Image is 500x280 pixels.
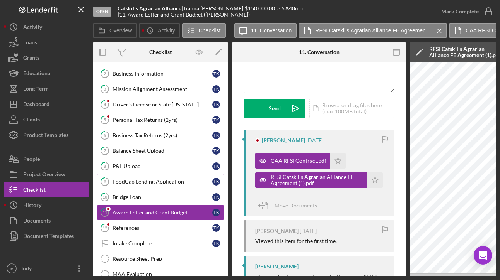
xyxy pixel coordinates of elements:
div: Mark Complete [441,4,479,19]
text: IB [10,267,13,271]
div: T K [212,178,220,186]
a: Document Templates [4,228,89,244]
a: 11Award Letter and Grant BudgetTK [97,205,224,220]
tspan: 9 [104,179,106,184]
div: $150,000.00 [245,5,277,12]
label: RFSI Catskills Agrarian Alliance FE Agreement (1).pdf [315,27,431,34]
div: Clients [23,112,40,129]
div: Award Letter and Grant Budget [113,209,212,216]
button: Overview [93,23,137,38]
div: Personal Tax Returns (2yrs) [113,117,212,123]
div: Balance Sheet Upload [113,148,212,154]
tspan: 5 [104,117,106,122]
div: Business Information [113,71,212,77]
div: T K [212,224,220,232]
button: Mark Complete [433,4,496,19]
button: Activity [4,19,89,35]
button: Project Overview [4,167,89,182]
div: CAA RFSI Contract.pdf [271,158,326,164]
label: 11. Conversation [251,27,292,34]
button: Educational [4,66,89,81]
button: CAA RFSI Contract.pdf [255,153,346,169]
div: Bridge Loan [113,194,212,200]
label: Checklist [199,27,221,34]
div: FoodCap Lending Application [113,179,212,185]
div: Project Overview [23,167,65,184]
div: People [23,151,40,169]
div: | 11. Award Letter and Grant Budget ([PERSON_NAME]) [118,12,250,18]
a: Dashboard [4,96,89,112]
div: Loans [23,35,37,52]
div: Mission Alignment Assessment [113,86,212,92]
div: Open [93,7,111,17]
tspan: 7 [104,148,106,153]
button: History [4,197,89,213]
div: Documents [23,213,51,230]
div: T K [212,147,220,155]
button: Long-Term [4,81,89,96]
button: RFSI Catskills Agrarian Alliance FE Agreement (1).pdf [255,172,383,188]
span: Move Documents [275,202,317,209]
div: Open Intercom Messenger [474,246,492,265]
a: Resource Sheet Prep [97,251,224,267]
a: 9FoodCap Lending ApplicationTK [97,174,224,189]
div: Grants [23,50,39,67]
a: 6Business Tax Returns (2yrs)TK [97,128,224,143]
div: 3.5 % [277,5,289,12]
div: Driver's License or State [US_STATE] [113,101,212,108]
button: Checklist [182,23,226,38]
div: T K [212,70,220,78]
div: Dashboard [23,96,49,114]
div: 11. Conversation [299,49,340,55]
a: 12ReferencesTK [97,220,224,236]
div: History [23,197,41,215]
button: IBIndy [PERSON_NAME] [4,261,89,276]
div: P&L Upload [113,163,212,169]
div: Checklist [23,182,46,199]
div: Viewed this item for the first time. [255,238,337,244]
label: Overview [109,27,132,34]
time: 2025-05-16 20:13 [300,228,317,234]
div: Activity [23,19,42,37]
div: Tianna [PERSON_NAME] | [183,5,245,12]
button: Clients [4,112,89,127]
a: Loans [4,35,89,50]
tspan: 8 [104,164,106,169]
time: 2025-08-15 14:26 [306,137,323,143]
div: 48 mo [289,5,303,12]
a: 5Personal Tax Returns (2yrs)TK [97,112,224,128]
div: [PERSON_NAME] [255,228,299,234]
div: [PERSON_NAME] [255,263,299,270]
div: Educational [23,66,52,83]
a: 4Driver's License or State [US_STATE]TK [97,97,224,112]
b: Catskills Agrarian Alliance [118,5,181,12]
div: T K [212,101,220,108]
button: RFSI Catskills Agrarian Alliance FE Agreement (1).pdf [299,23,447,38]
div: Business Tax Returns (2yrs) [113,132,212,138]
a: 2Business InformationTK [97,66,224,81]
a: 8P&L UploadTK [97,159,224,174]
div: MAA Evaluation [113,271,224,277]
a: 7Balance Sheet UploadTK [97,143,224,159]
tspan: 2 [104,71,106,76]
div: RFSI Catskills Agrarian Alliance FE Agreement (1).pdf [271,174,363,186]
div: T K [212,132,220,139]
div: Send [269,99,281,118]
div: T K [212,116,220,124]
div: [PERSON_NAME] [262,137,305,143]
div: T K [212,240,220,247]
button: People [4,151,89,167]
button: Product Templates [4,127,89,143]
div: References [113,225,212,231]
button: Move Documents [255,196,325,215]
div: T K [212,162,220,170]
a: 3Mission Alignment AssessmentTK [97,81,224,97]
tspan: 12 [102,225,107,230]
